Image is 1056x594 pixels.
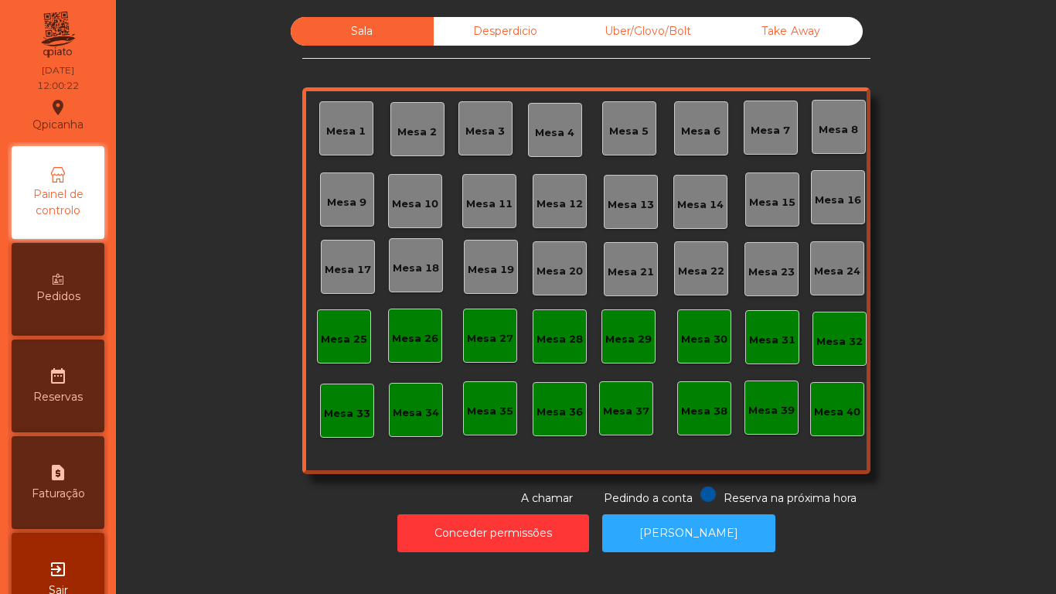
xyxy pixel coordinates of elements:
div: Mesa 31 [749,333,795,348]
i: exit_to_app [49,560,67,579]
div: Take Away [720,17,863,46]
i: request_page [49,463,67,482]
div: [DATE] [42,63,74,77]
div: Mesa 19 [468,262,514,278]
div: Mesa 24 [814,264,860,279]
span: Reservas [33,389,83,405]
div: Mesa 23 [748,265,795,280]
div: Uber/Glovo/Bolt [577,17,720,46]
div: Mesa 33 [324,406,370,422]
div: Mesa 12 [537,196,583,212]
div: Mesa 7 [751,123,790,138]
i: date_range [49,367,67,385]
div: Mesa 16 [815,193,861,208]
span: A chamar [521,491,573,505]
img: qpiato [39,8,77,62]
div: Mesa 21 [608,265,654,280]
div: Desperdicio [434,17,577,46]
div: Mesa 26 [392,331,438,346]
div: Mesa 1 [326,124,366,139]
div: Mesa 35 [467,404,513,419]
div: Mesa 28 [537,332,583,347]
div: Mesa 9 [327,195,366,210]
div: Mesa 8 [819,122,858,138]
div: Mesa 3 [465,124,505,139]
div: Mesa 38 [681,404,727,419]
div: Mesa 4 [535,125,574,141]
div: Mesa 18 [393,261,439,276]
div: Mesa 40 [814,405,860,420]
div: 12:00:22 [37,79,79,93]
span: Faturação [32,486,85,502]
span: Pedindo a conta [604,491,693,505]
button: Conceder permissões [397,514,589,552]
div: Sala [291,17,434,46]
button: [PERSON_NAME] [602,514,775,552]
div: Mesa 6 [681,124,720,139]
div: Mesa 34 [393,405,439,421]
div: Mesa 32 [816,334,863,350]
div: Mesa 39 [748,403,795,418]
div: Mesa 20 [537,264,583,279]
div: Mesa 17 [325,262,371,278]
div: Mesa 25 [321,332,367,347]
span: Pedidos [36,288,80,305]
div: Mesa 36 [537,405,583,420]
div: Mesa 27 [467,331,513,346]
div: Mesa 29 [605,332,652,347]
div: Mesa 2 [397,125,437,140]
span: Reserva na próxima hora [724,491,857,505]
div: Mesa 37 [603,404,649,419]
div: Mesa 30 [681,332,727,347]
div: Mesa 14 [677,197,724,213]
div: Mesa 22 [678,264,724,279]
i: location_on [49,98,67,117]
div: Qpicanha [32,96,83,135]
div: Mesa 5 [609,124,649,139]
div: Mesa 10 [392,196,438,212]
div: Mesa 15 [749,195,795,210]
span: Painel de controlo [15,186,100,219]
div: Mesa 11 [466,196,513,212]
div: Mesa 13 [608,197,654,213]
